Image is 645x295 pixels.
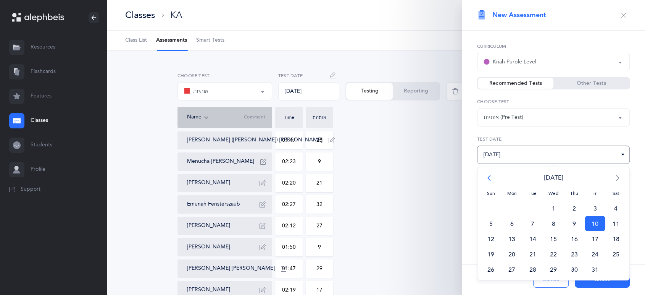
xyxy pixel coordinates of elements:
span: 31 [585,262,606,277]
button: [PERSON_NAME] [PERSON_NAME] [187,265,275,272]
span: New Assessment [492,10,546,20]
div: [DATE] [278,82,339,100]
span: 8 [543,216,564,231]
span: 14 [522,231,543,246]
span: 7 [522,216,543,231]
div: KA [170,9,182,21]
button: [PERSON_NAME] ([PERSON_NAME]) [PERSON_NAME] [187,136,322,144]
input: MM:SS [276,153,302,170]
input: MM:SS [276,217,302,235]
span: [DATE] [501,170,606,185]
button: Kriah Purple Level [477,53,630,71]
div: אותיות (Pre Test) [484,113,523,122]
span: 4 [605,201,626,216]
button: אותיות [177,82,272,100]
span: 11 [605,216,626,231]
span: Support [21,186,40,193]
span: 20 [501,246,522,262]
span: 6 [501,216,522,231]
div: Kriah Purple Level [484,57,536,66]
button: Emunah Fensterszaub [187,201,240,208]
span: Class List [125,37,147,44]
div: Classes [125,9,155,21]
span: 22 [543,246,564,262]
span: 25 [605,246,626,262]
input: MM:SS [276,174,302,192]
div: Time [277,115,301,120]
input: MM:SS [276,260,302,277]
label: Choose test [477,98,630,105]
div: Name [187,113,244,122]
input: MM:SS [276,131,302,149]
span: 9 [564,216,585,231]
span: 15 [543,231,564,246]
button: [PERSON_NAME] [187,222,230,230]
span: 5 [481,216,501,231]
label: Test date [477,136,630,143]
input: 03/04/2024 [477,146,630,164]
span: 18 [605,231,626,246]
div: אותיות [308,115,331,120]
span: 28 [522,262,543,277]
span: 29 [543,262,564,277]
span: Fri [585,185,606,201]
button: אותיות (Pre Test) [477,108,630,126]
span: 16 [564,231,585,246]
span: Smart Tests [196,37,224,44]
button: Reporting [393,83,439,100]
span: 19 [481,246,501,262]
span: Sat [605,185,626,201]
span: 21 [522,246,543,262]
span: Thu [564,185,585,201]
button: [PERSON_NAME] [187,179,230,187]
label: Choose test [177,72,272,79]
span: 12 [481,231,501,246]
input: MM:SS [276,196,302,213]
button: [PERSON_NAME] [187,286,230,294]
span: 17 [585,231,606,246]
label: Curriculum [477,43,630,50]
span: Mon [501,185,522,201]
span: 30 [564,262,585,277]
span: 24 [585,246,606,262]
button: Menucha [PERSON_NAME] [187,158,254,165]
span: 23 [564,246,585,262]
input: MM:SS [276,238,302,256]
span: 2 [564,201,585,216]
span: 1 [543,201,564,216]
span: Sun [481,185,501,201]
span: > [605,170,626,185]
iframe: Drift Widget Chat Controller [607,257,636,286]
span: 3 [585,201,606,216]
span: 13 [501,231,522,246]
span: Comment [244,114,266,120]
label: Test Date [278,72,339,79]
button: [PERSON_NAME] [187,243,230,251]
span: 27 [501,262,522,277]
span: Wed [543,185,564,201]
span: 26 [481,262,501,277]
span: < [481,170,501,185]
label: Recommended Tests [478,79,553,87]
span: Tue [522,185,543,201]
label: Other Tests [553,79,629,87]
span: 10 [585,216,606,231]
div: אותיות [184,87,208,96]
